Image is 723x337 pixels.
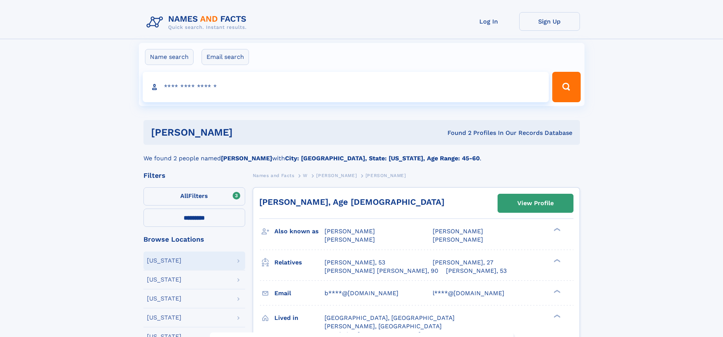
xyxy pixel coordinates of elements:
div: [US_STATE] [147,296,181,302]
div: [US_STATE] [147,277,181,283]
div: Browse Locations [143,236,245,243]
label: Email search [202,49,249,65]
div: Found 2 Profiles In Our Records Database [340,129,572,137]
a: View Profile [498,194,573,212]
span: [PERSON_NAME] [316,173,357,178]
a: [PERSON_NAME], 53 [446,267,507,275]
h3: Relatives [274,256,324,269]
span: [PERSON_NAME] [324,228,375,235]
a: Sign Up [519,12,580,31]
input: search input [143,72,549,102]
div: [US_STATE] [147,258,181,264]
h3: Also known as [274,225,324,238]
div: Filters [143,172,245,179]
label: Filters [143,187,245,206]
label: Name search [145,49,194,65]
span: W [303,173,308,178]
a: [PERSON_NAME], 53 [324,258,385,267]
a: [PERSON_NAME] [PERSON_NAME], 90 [324,267,438,275]
h3: Lived in [274,312,324,324]
span: [PERSON_NAME], [GEOGRAPHIC_DATA] [324,323,442,330]
span: [PERSON_NAME] [433,228,483,235]
div: ❯ [552,227,561,232]
div: View Profile [517,195,554,212]
span: [PERSON_NAME] [365,173,406,178]
b: [PERSON_NAME] [221,155,272,162]
h1: [PERSON_NAME] [151,128,340,137]
div: ❯ [552,313,561,318]
a: Log In [458,12,519,31]
h3: Email [274,287,324,300]
img: Logo Names and Facts [143,12,253,33]
div: ❯ [552,258,561,263]
span: All [180,192,188,199]
a: [PERSON_NAME], Age [DEMOGRAPHIC_DATA] [259,197,444,207]
span: [PERSON_NAME] [324,236,375,243]
div: We found 2 people named with . [143,145,580,163]
span: [PERSON_NAME] [433,236,483,243]
a: Names and Facts [253,171,295,180]
button: Search Button [552,72,580,102]
b: City: [GEOGRAPHIC_DATA], State: [US_STATE], Age Range: 45-60 [285,155,480,162]
div: ❯ [552,289,561,294]
span: [GEOGRAPHIC_DATA], [GEOGRAPHIC_DATA] [324,314,455,321]
div: [US_STATE] [147,315,181,321]
a: [PERSON_NAME], 27 [433,258,493,267]
a: W [303,171,308,180]
a: [PERSON_NAME] [316,171,357,180]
